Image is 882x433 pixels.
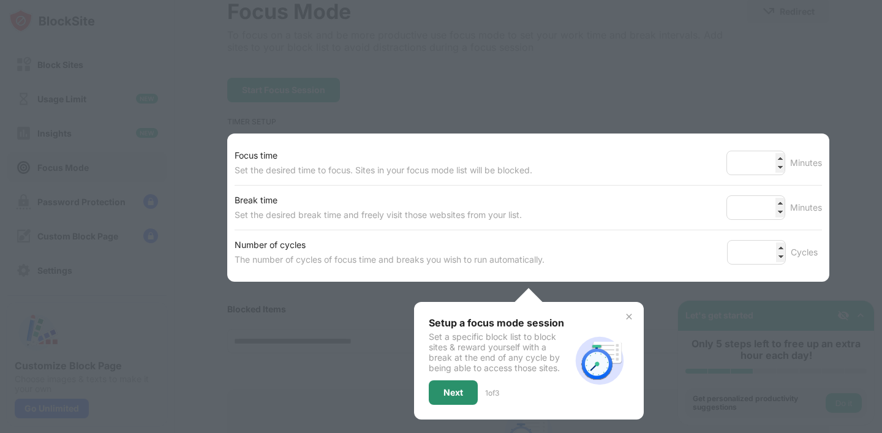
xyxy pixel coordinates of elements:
div: Minutes [790,156,822,170]
div: Cycles [791,245,822,260]
div: Set the desired time to focus. Sites in your focus mode list will be blocked. [235,163,532,178]
div: Break time [235,193,522,208]
div: Set the desired break time and freely visit those websites from your list. [235,208,522,222]
div: The number of cycles of focus time and breaks you wish to run automatically. [235,252,545,267]
div: Focus time [235,148,532,163]
img: x-button.svg [624,312,634,322]
div: 1 of 3 [485,388,499,397]
div: Set a specific block list to block sites & reward yourself with a break at the end of any cycle b... [429,331,570,373]
img: focus-mode-timer.svg [570,331,629,390]
div: Minutes [790,200,822,215]
div: Next [443,388,463,397]
div: Number of cycles [235,238,545,252]
div: Setup a focus mode session [429,317,570,329]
